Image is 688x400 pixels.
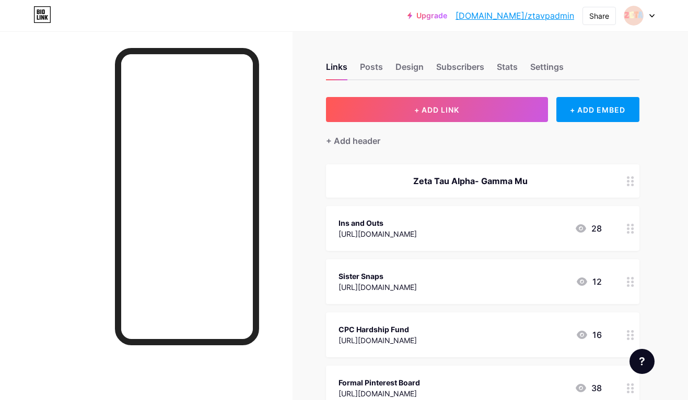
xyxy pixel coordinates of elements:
div: + ADD EMBED [556,97,639,122]
div: 38 [575,382,602,394]
div: CPC Hardship Fund [339,324,417,335]
div: Posts [360,60,383,79]
div: 28 [575,222,602,235]
div: [URL][DOMAIN_NAME] [339,388,420,399]
div: Formal Pinterest Board [339,377,420,388]
div: Ins and Outs [339,217,417,228]
div: Settings [530,60,564,79]
div: Design [395,60,424,79]
div: [URL][DOMAIN_NAME] [339,282,417,293]
img: ZTA Vice President of Administration [624,6,644,26]
div: [URL][DOMAIN_NAME] [339,228,417,239]
div: 12 [576,275,602,288]
button: + ADD LINK [326,97,548,122]
div: Share [589,10,609,21]
a: Upgrade [407,11,447,20]
div: + Add header [326,135,380,147]
div: Sister Snaps [339,271,417,282]
span: + ADD LINK [414,105,459,114]
div: Zeta Tau Alpha- Gamma Mu [339,175,602,187]
div: Stats [497,60,518,79]
a: [DOMAIN_NAME]/ztavpadmin [456,9,574,22]
div: Subscribers [436,60,484,79]
div: Links [326,60,347,79]
div: [URL][DOMAIN_NAME] [339,335,417,346]
div: 16 [576,329,602,341]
